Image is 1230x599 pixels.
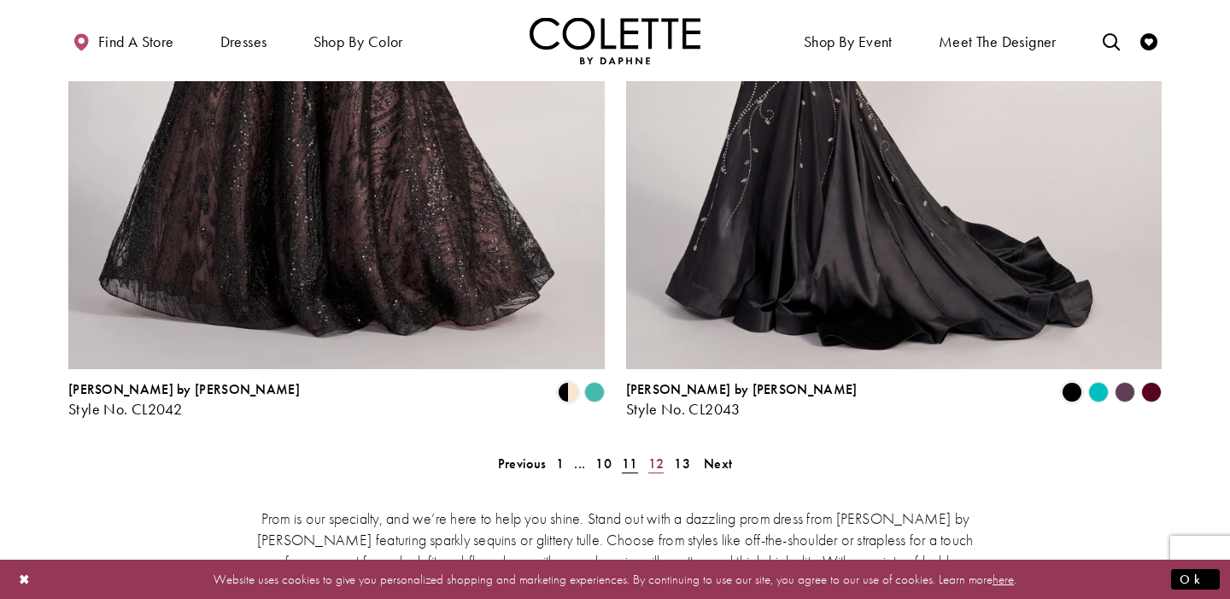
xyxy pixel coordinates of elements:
[799,17,897,64] span: Shop By Event
[626,380,858,398] span: [PERSON_NAME] by [PERSON_NAME]
[934,17,1061,64] a: Meet the designer
[622,455,638,473] span: 11
[313,33,403,50] span: Shop by color
[674,455,690,473] span: 13
[699,451,737,476] a: Next Page
[1115,382,1135,402] i: Plum
[590,451,617,476] a: 10
[993,570,1014,587] a: here
[1062,382,1082,402] i: Black
[530,17,700,64] img: Colette by Daphne
[1098,17,1124,64] a: Toggle search
[98,33,174,50] span: Find a store
[1136,17,1162,64] a: Check Wishlist
[558,382,578,402] i: Black/Nude
[68,380,300,398] span: [PERSON_NAME] by [PERSON_NAME]
[574,455,585,473] span: ...
[643,451,670,476] a: 12
[617,451,643,476] span: Current page
[1088,382,1109,402] i: Jade
[704,455,732,473] span: Next
[556,455,564,473] span: 1
[669,451,695,476] a: 13
[68,399,182,419] span: Style No. CL2042
[220,33,267,50] span: Dresses
[498,455,546,473] span: Previous
[68,17,178,64] a: Find a store
[584,382,605,402] i: Turquoise
[626,399,741,419] span: Style No. CL2043
[216,17,272,64] span: Dresses
[595,455,612,473] span: 10
[68,382,300,418] div: Colette by Daphne Style No. CL2042
[493,451,551,476] a: Prev Page
[1171,568,1220,590] button: Submit Dialog
[551,451,569,476] a: 1
[569,451,590,476] a: ...
[10,564,39,594] button: Close Dialog
[626,382,858,418] div: Colette by Daphne Style No. CL2043
[648,455,665,473] span: 12
[804,33,893,50] span: Shop By Event
[309,17,407,64] span: Shop by color
[123,567,1107,590] p: Website uses cookies to give you personalized shopping and marketing experiences. By continuing t...
[530,17,700,64] a: Visit Home Page
[939,33,1057,50] span: Meet the designer
[1141,382,1162,402] i: Burgundy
